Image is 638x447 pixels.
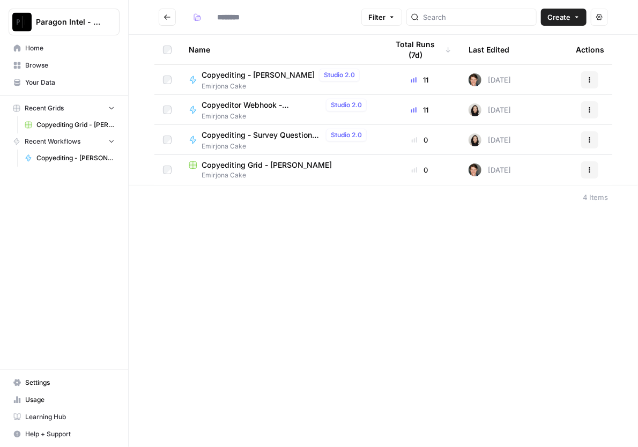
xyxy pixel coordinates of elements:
span: Copyediting Grid - [PERSON_NAME] [202,160,332,170]
span: Help + Support [25,429,115,439]
div: 4 Items [583,192,608,203]
span: Filter [368,12,385,23]
div: [DATE] [469,73,511,86]
a: Copyediting - [PERSON_NAME]Studio 2.0Emirjona Cake [189,69,371,91]
div: Actions [576,35,604,64]
input: Search [423,12,532,23]
a: Browse [9,57,120,74]
span: Home [25,43,115,53]
a: Settings [9,374,120,391]
span: Emirjona Cake [202,81,364,91]
a: Copyediting Grid - [PERSON_NAME] [20,116,120,133]
img: qw00ik6ez51o8uf7vgx83yxyzow9 [469,163,481,176]
span: Studio 2.0 [324,70,355,80]
img: t5ef5oef8zpw1w4g2xghobes91mw [469,133,481,146]
button: Workspace: Paragon Intel - Copyediting [9,9,120,35]
span: Learning Hub [25,412,115,422]
span: Studio 2.0 [331,130,362,140]
img: Paragon Intel - Copyediting Logo [12,12,32,32]
span: Copyediting - Survey Questions - [PERSON_NAME] [202,130,322,140]
div: 0 [388,165,451,175]
div: 11 [388,105,451,115]
a: Copyediting - Survey Questions - [PERSON_NAME]Studio 2.0Emirjona Cake [189,129,371,151]
span: Copyeditor Webhook - [PERSON_NAME] [202,100,322,110]
img: qw00ik6ez51o8uf7vgx83yxyzow9 [469,73,481,86]
button: Help + Support [9,426,120,443]
a: Copyeditor Webhook - [PERSON_NAME]Studio 2.0Emirjona Cake [189,99,371,121]
span: Studio 2.0 [331,100,362,110]
span: Your Data [25,78,115,87]
span: Usage [25,395,115,405]
div: Total Runs (7d) [388,35,451,64]
span: Emirjona Cake [202,141,371,151]
a: Copyediting - [PERSON_NAME] [20,150,120,167]
a: Learning Hub [9,408,120,426]
div: [DATE] [469,103,511,116]
a: Home [9,40,120,57]
div: 11 [388,74,451,85]
button: Filter [361,9,402,26]
button: Recent Workflows [9,133,120,150]
div: Last Edited [469,35,509,64]
a: Your Data [9,74,120,91]
span: Recent Workflows [25,137,80,146]
a: Copyediting Grid - [PERSON_NAME]Emirjona Cake [189,160,371,180]
span: Settings [25,378,115,388]
span: Emirjona Cake [202,111,371,121]
div: [DATE] [469,163,511,176]
button: Create [541,9,587,26]
button: Go back [159,9,176,26]
span: Copyediting - [PERSON_NAME] [202,70,315,80]
button: Recent Grids [9,100,120,116]
span: Copyediting Grid - [PERSON_NAME] [36,120,115,130]
span: Browse [25,61,115,70]
div: [DATE] [469,133,511,146]
span: Recent Grids [25,103,64,113]
div: Name [189,35,371,64]
span: Create [547,12,570,23]
span: Copyediting - [PERSON_NAME] [36,153,115,163]
a: Usage [9,391,120,408]
span: Paragon Intel - Copyediting [36,17,101,27]
span: Emirjona Cake [189,170,371,180]
img: t5ef5oef8zpw1w4g2xghobes91mw [469,103,481,116]
div: 0 [388,135,451,145]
